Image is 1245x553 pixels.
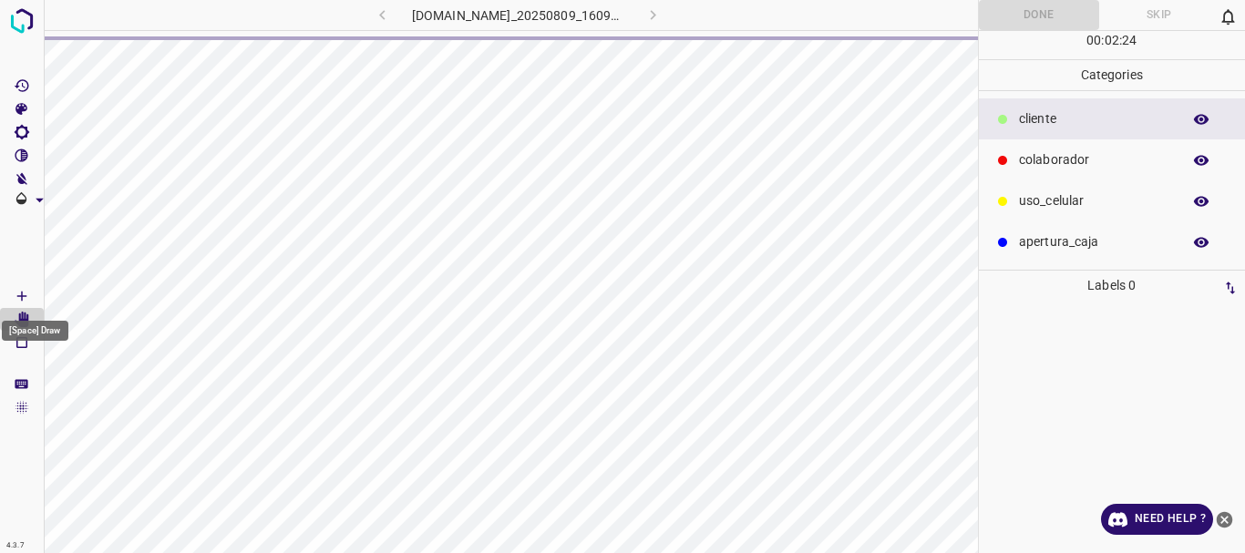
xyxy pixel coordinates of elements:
div: [Space] Draw [2,321,68,341]
p: 00 [1086,31,1101,50]
p: colaborador [1019,150,1172,169]
p: ​​cliente [1019,109,1172,128]
p: 02 [1105,31,1119,50]
img: logo [5,5,38,37]
p: uso_celular [1019,191,1172,210]
p: Labels 0 [984,271,1240,301]
h6: [DOMAIN_NAME]_20250809_160935_000001530.jpg [412,5,624,30]
button: close-help [1213,504,1236,535]
div: : : [1086,31,1137,59]
p: 24 [1122,31,1137,50]
div: 4.3.7 [2,538,29,553]
a: Need Help ? [1101,504,1213,535]
p: apertura_caja [1019,232,1172,251]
